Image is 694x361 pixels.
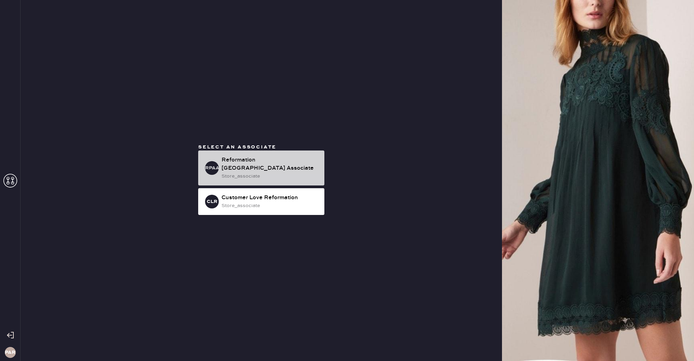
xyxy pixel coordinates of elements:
span: Select an associate [198,144,276,150]
div: store_associate [222,172,319,180]
div: Reformation [GEOGRAPHIC_DATA] Associate [222,156,319,172]
div: store_associate [222,202,319,209]
div: Customer Love Reformation [222,194,319,202]
h3: RPAA [205,166,219,170]
h3: PAR [5,350,15,355]
h3: CLR [207,199,217,204]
